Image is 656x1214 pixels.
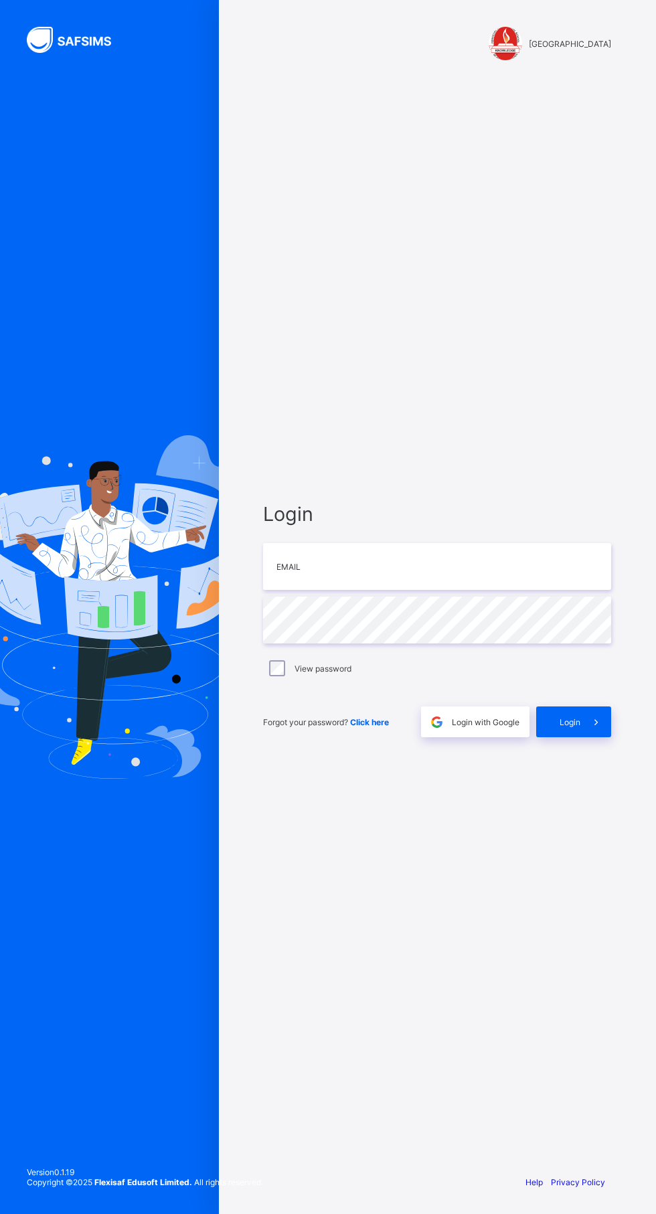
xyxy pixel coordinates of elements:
a: Click here [350,717,389,727]
span: Login with Google [452,717,519,727]
a: Help [525,1177,543,1187]
span: Login [560,717,580,727]
span: Forgot your password? [263,717,389,727]
span: Copyright © 2025 All rights reserved. [27,1177,263,1187]
img: google.396cfc9801f0270233282035f929180a.svg [429,714,444,730]
span: [GEOGRAPHIC_DATA] [529,39,611,49]
a: Privacy Policy [551,1177,605,1187]
span: Version 0.1.19 [27,1167,263,1177]
strong: Flexisaf Edusoft Limited. [94,1177,192,1187]
img: SAFSIMS Logo [27,27,127,53]
label: View password [295,664,351,674]
span: Login [263,502,611,526]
